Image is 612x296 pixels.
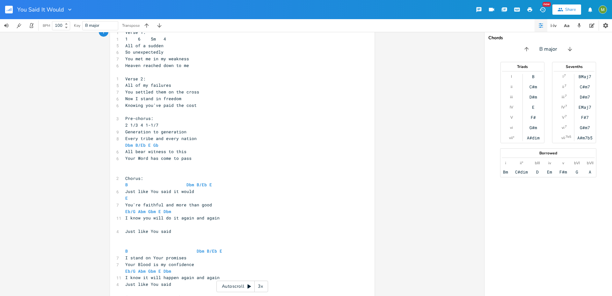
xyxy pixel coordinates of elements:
[125,215,220,221] span: I know you will do it again and again
[125,63,189,68] span: Heaven reached down to me
[532,74,535,79] div: B
[220,248,222,254] span: E
[580,94,590,100] div: D#m7
[125,49,164,55] span: So unexpectedly
[164,268,171,274] span: Dbm
[125,202,212,208] span: You're faithful and more than good
[562,84,564,89] div: ii
[125,129,186,135] span: Generation to generation
[559,169,567,174] div: F#m
[580,84,590,89] div: C#m7
[532,105,535,110] div: E
[125,248,128,254] span: B
[125,195,128,201] span: E
[488,36,608,40] div: Chords
[125,155,192,161] span: Your Word has come to pass
[579,74,591,79] div: BMaj7
[138,268,146,274] span: Abm
[125,228,171,234] span: Just like You said
[565,83,566,88] sup: 7
[552,65,596,69] div: Sevenths
[85,23,99,28] span: B major
[125,82,171,88] span: All of my failures
[547,169,552,174] div: Em
[529,94,537,100] div: D#m
[565,104,567,109] sup: 7
[565,93,567,99] sup: 7
[43,24,50,27] div: BPM
[125,189,194,194] span: Just like You said it would
[125,281,171,287] span: Just like You said
[207,248,217,254] span: B/Eb
[565,7,576,12] div: Share
[565,114,567,119] sup: 7
[148,268,156,274] span: Gbm
[17,7,64,12] span: You Said It Would
[581,115,589,120] div: F#7
[509,135,514,140] div: vii°
[125,262,194,267] span: Your Blood is my confidence
[186,182,194,188] span: Dbm
[209,182,212,188] span: E
[599,5,607,14] img: Mik Sivak
[216,281,268,292] div: Autoscroll
[153,142,158,148] span: Gb
[125,96,181,101] span: Now I stand in freedom
[535,160,540,166] div: bIII
[561,135,565,140] div: vii
[125,255,186,261] span: I stand on Your promises
[565,134,571,139] sup: 7b5
[148,142,151,148] span: E
[125,149,186,154] span: All bear witness to this
[125,142,133,148] span: Dbm
[587,160,594,166] div: bVII
[576,169,578,174] div: G
[197,248,204,254] span: Dbm
[510,115,513,120] div: V
[574,160,580,166] div: bVI
[158,209,161,214] span: E
[529,84,537,89] div: C#m
[158,268,161,274] span: E
[125,56,230,62] span: You met me in my weakness
[505,160,506,166] div: i
[548,160,551,166] div: iv
[500,151,596,155] div: Borrowed
[255,281,266,292] div: 3x
[74,24,80,27] div: Key
[125,89,199,95] span: You settled them on the cross
[562,94,565,100] div: iii
[125,115,153,121] span: Pre-chorus:
[515,169,528,174] div: C#dim
[197,182,207,188] span: B/Eb
[531,115,536,120] div: F#
[562,160,564,166] div: v
[539,46,557,53] span: B major
[520,160,523,166] div: ii°
[125,29,146,35] span: Verse 1:
[580,125,590,130] div: G#m7
[501,65,544,69] div: Triads
[125,209,135,214] span: Eb/G
[565,124,567,129] sup: 7
[562,125,565,130] div: vi
[536,4,549,15] button: New
[125,175,143,181] span: Chorus:
[589,169,591,174] div: A
[125,122,158,128] span: 2 1/3 4 1-1/7
[564,73,566,78] sup: 7
[510,94,513,100] div: iii
[125,268,135,274] span: Eb/G
[164,209,171,214] span: Dbm
[125,182,128,188] span: B
[536,169,539,174] div: D
[577,135,593,140] div: A#m7b5
[543,2,551,7] div: New
[510,105,513,110] div: IV
[579,105,591,110] div: EMaj7
[561,105,565,110] div: IV
[125,275,220,280] span: I know it will happen again and again
[122,24,140,27] div: Transpose
[563,74,564,79] div: I
[125,76,146,82] span: Verse 2:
